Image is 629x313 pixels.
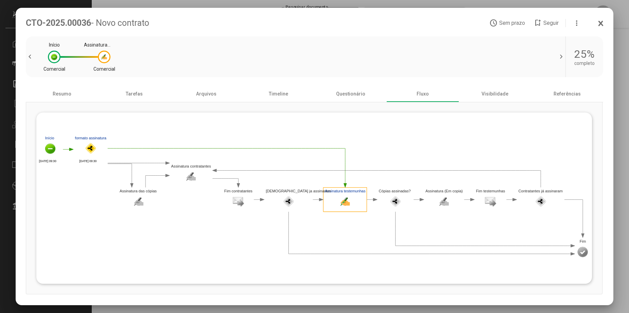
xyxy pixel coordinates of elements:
[396,212,575,247] a: Formato assinatura = Primeiro cópias
[75,136,107,140] text: formato assinatura
[499,20,525,26] span: Sem prazo
[49,42,60,48] div: Início
[517,188,564,212] a: Contratantes já assinaram
[224,189,253,193] text: Fim contratantes
[242,86,314,102] div: Timeline
[324,188,367,212] a: Assinatura testemunhas
[555,53,565,61] span: chevron_right
[264,188,331,212] a: Testemunhas ja assinaram
[45,136,54,140] text: Início
[476,189,505,193] text: Fim testemunhas
[576,238,590,262] a: Fim
[170,162,212,187] a: Assinatura contratantes
[531,86,603,102] div: Referências
[474,188,506,212] a: Fim testemunhas
[80,159,97,163] text: [DATE] 09:30
[26,53,36,61] span: chevron_left
[120,189,157,193] text: Assinatura das cópias
[223,188,254,212] a: Fim contratantes
[91,18,149,28] span: - Novo contrato
[170,86,242,102] div: Arquivos
[574,48,595,60] div: 25%
[387,86,459,102] div: Fluxo
[519,189,563,193] text: Contratantes já assinaram
[108,149,347,188] a: Formato assinatura = Primeiro Testemunhas
[325,189,366,193] text: Assinatura testemunhas
[39,159,56,163] text: [DATE] 09:30
[580,239,586,243] text: Fim
[489,19,497,27] mat-icon: access_time
[573,19,581,27] mat-icon: more_vert
[459,86,531,102] div: Visibilidade
[289,212,575,255] a: Formato assinatura = Primeiro Testemunhas
[425,189,463,193] text: Assinatura (Em copia)
[93,66,115,72] div: Comercial
[424,188,464,212] a: Assinatura (Em copia)
[534,19,542,27] mat-icon: bookmark_add
[379,189,411,193] text: Cópias assinadas?
[108,164,133,188] a: Formato assinatura = Primeiro cópias
[171,164,211,168] text: Assinatura contratantes
[266,189,331,193] text: [DEMOGRAPHIC_DATA] ja assinaram
[26,18,489,28] div: CTO-2025.00036
[543,20,559,26] span: Seguir
[564,199,584,238] a: Formato assinatura = Primeiro Contratantes
[26,86,98,102] div: Resumo
[98,86,170,102] div: Tarefas
[84,42,125,48] div: Assinatura testemunhas
[315,86,387,102] div: Questionário
[108,162,170,164] a: Formato assinatura = Primeiro Contratantes
[38,134,63,164] a: Início
[377,188,414,212] a: Cópias assinadas?
[313,198,324,201] a: Formato assinatura diferente de Primeiro Testemunhas
[43,66,65,72] div: Comercial
[212,169,541,187] a: Formato assinatura = Primeiro Testemunhas
[414,198,424,201] a: Formato assinatura diferente de Primeiro cópias
[574,60,595,66] div: completo
[118,188,159,212] a: Assinatura das cópias
[73,134,107,164] a: formato assinatura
